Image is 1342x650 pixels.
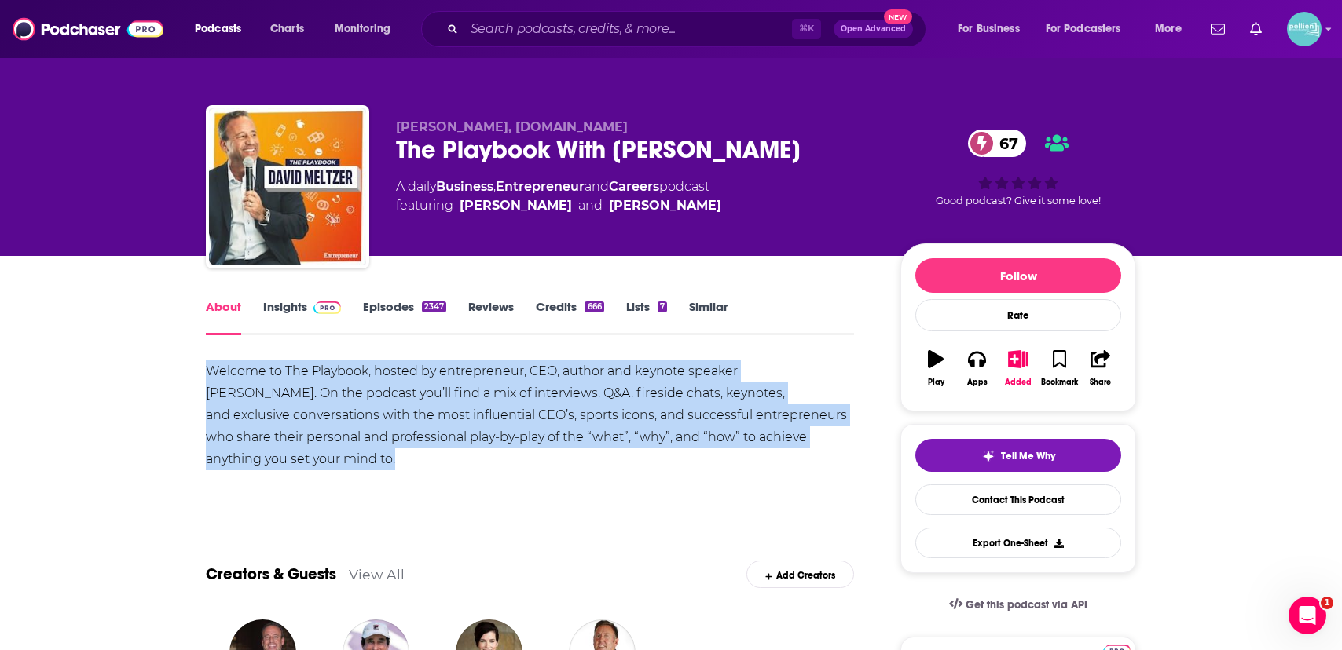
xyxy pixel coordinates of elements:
button: Apps [956,340,997,396]
span: Monitoring [335,18,390,40]
div: Play [928,378,944,387]
span: Charts [270,18,304,40]
span: For Business [958,18,1020,40]
span: and [585,179,609,194]
button: Bookmark [1039,340,1080,396]
a: Get this podcast via API [937,586,1100,624]
div: 666 [585,301,603,312]
img: User Profile [1287,12,1322,46]
a: Episodes2347 [363,299,446,335]
span: 67 [984,130,1026,157]
button: open menu [324,16,411,42]
button: open menu [947,16,1039,42]
button: open menu [1036,16,1144,42]
div: Rate [915,299,1121,331]
a: Business [436,179,493,194]
div: 67Good podcast? Give it some love! [900,119,1136,217]
button: Follow [915,258,1121,293]
div: Share [1090,378,1111,387]
span: , [493,179,496,194]
div: Apps [967,378,988,387]
img: The Playbook With David Meltzer [209,108,366,265]
a: Rick Macci [609,196,721,215]
a: Charts [260,16,313,42]
a: Show notifications dropdown [1244,16,1268,42]
a: 67 [968,130,1026,157]
a: Entrepreneur [496,179,585,194]
button: open menu [1144,16,1201,42]
span: Logged in as JessicaPellien [1287,12,1322,46]
a: David Meltzer [460,196,572,215]
iframe: Intercom live chat [1289,597,1326,634]
span: Podcasts [195,18,241,40]
button: Open AdvancedNew [834,20,913,38]
span: featuring [396,196,721,215]
div: Search podcasts, credits, & more... [436,11,941,47]
a: Credits666 [536,299,603,335]
img: Podchaser Pro [313,301,341,314]
img: tell me why sparkle [982,450,995,462]
span: New [884,9,912,24]
div: A daily podcast [396,177,721,215]
div: 2347 [422,301,446,312]
div: Add Creators [746,561,854,588]
img: Podchaser - Follow, Share and Rate Podcasts [13,14,163,44]
span: 1 [1321,597,1333,609]
button: Share [1080,340,1121,396]
a: Creators & Guests [206,564,336,584]
div: Bookmark [1041,378,1078,387]
div: 7 [658,301,667,312]
span: More [1155,18,1182,40]
a: Contact This Podcast [915,484,1121,515]
span: For Podcasters [1046,18,1121,40]
a: Careers [609,179,659,194]
a: Lists7 [626,299,667,335]
span: Open Advanced [841,25,906,33]
button: tell me why sparkleTell Me Why [915,439,1121,472]
a: Show notifications dropdown [1204,16,1231,42]
button: Export One-Sheet [915,528,1121,558]
a: View All [349,566,405,582]
a: Reviews [468,299,514,335]
span: [PERSON_NAME], [DOMAIN_NAME] [396,119,628,134]
span: Get this podcast via API [966,598,1087,612]
div: Added [1005,378,1032,387]
span: and [578,196,603,215]
a: About [206,299,241,335]
a: InsightsPodchaser Pro [263,299,341,335]
span: Tell Me Why [1001,450,1055,462]
a: Similar [689,299,728,335]
button: open menu [184,16,262,42]
div: Welcome to The Playbook, hosted by entrepreneur, CEO, author and keynote speaker [PERSON_NAME]. O... [206,360,854,470]
button: Added [998,340,1039,396]
button: Play [915,340,956,396]
span: ⌘ K [792,19,821,39]
button: Show profile menu [1287,12,1322,46]
input: Search podcasts, credits, & more... [464,16,792,42]
span: Good podcast? Give it some love! [936,195,1101,206]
